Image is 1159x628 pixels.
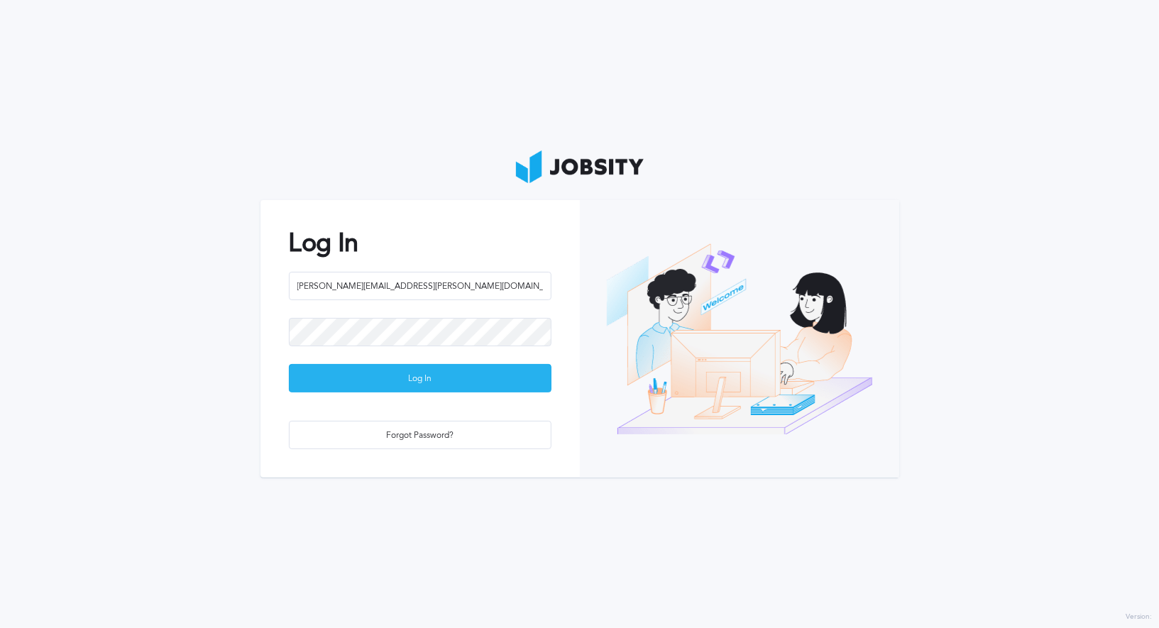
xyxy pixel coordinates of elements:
[290,422,551,450] div: Forgot Password?
[290,365,551,393] div: Log In
[289,228,551,258] h2: Log In
[289,421,551,449] button: Forgot Password?
[289,272,551,300] input: Email
[289,364,551,392] button: Log In
[1126,613,1152,622] label: Version:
